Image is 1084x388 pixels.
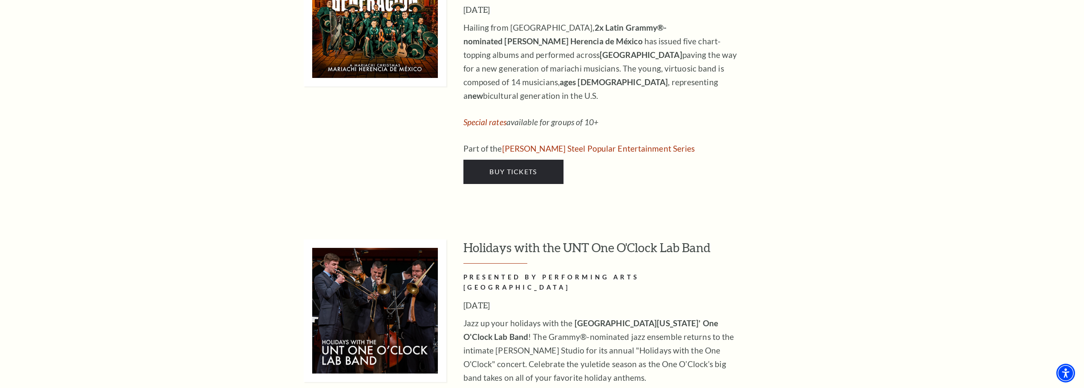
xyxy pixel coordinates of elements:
[1056,364,1075,382] div: Accessibility Menu
[463,239,806,264] h3: Holidays with the UNT One O'Clock Lab Band
[463,318,718,342] strong: [GEOGRAPHIC_DATA][US_STATE]' One O'Clock Lab Band
[600,50,682,60] strong: [GEOGRAPHIC_DATA]
[463,318,734,382] span: ! The Grammy -nominated jazz ensemble returns to the intimate [PERSON_NAME] Studio for its annual...
[304,239,446,382] img: Holidays with the UNT One O'Clock Lab Band
[560,77,668,87] strong: ages [DEMOGRAPHIC_DATA]
[463,142,740,155] p: Part of the
[502,144,695,153] a: Irwin Steel Popular Entertainment Series - open in a new tab
[489,167,537,175] span: Buy Tickets
[463,299,740,312] h3: [DATE]
[580,332,587,342] sup: ®
[463,272,740,293] h2: PRESENTED BY PERFORMING ARTS [GEOGRAPHIC_DATA]
[468,91,483,101] strong: new
[463,117,599,127] em: available for groups of 10+
[463,3,740,17] h3: [DATE]
[463,160,564,184] a: Buy Tickets
[463,23,667,46] span: Hailing from [GEOGRAPHIC_DATA],
[463,316,740,385] p: Jazz up your holidays with the
[463,117,506,127] a: Special rates
[463,36,737,101] span: has issued five chart-topping albums and performed across paving the way for a new generation of ...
